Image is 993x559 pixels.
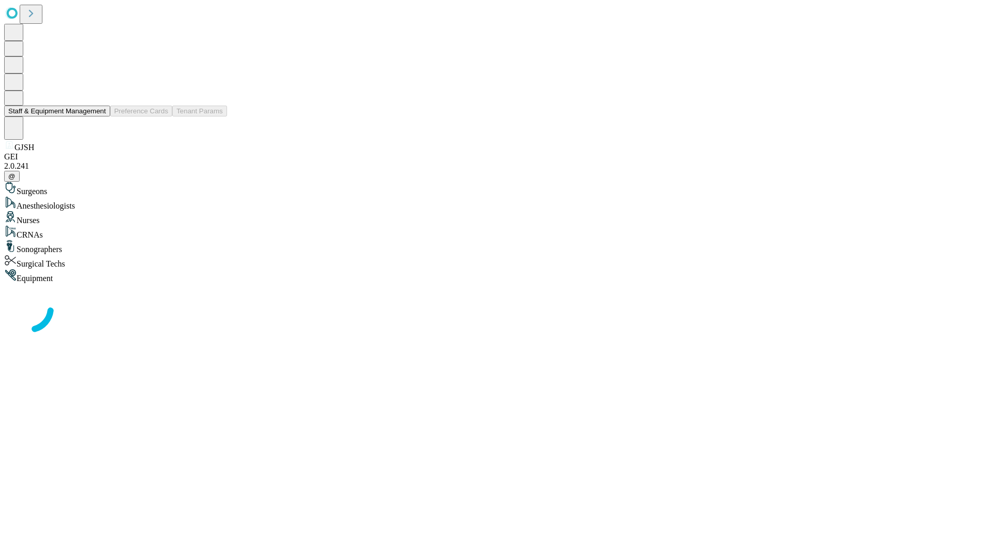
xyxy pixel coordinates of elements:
[4,152,989,161] div: GEI
[4,161,989,171] div: 2.0.241
[4,171,20,182] button: @
[4,225,989,240] div: CRNAs
[4,182,989,196] div: Surgeons
[172,106,227,116] button: Tenant Params
[4,106,110,116] button: Staff & Equipment Management
[14,143,34,152] span: GJSH
[4,254,989,269] div: Surgical Techs
[4,211,989,225] div: Nurses
[8,172,16,180] span: @
[4,240,989,254] div: Sonographers
[4,196,989,211] div: Anesthesiologists
[4,269,989,283] div: Equipment
[110,106,172,116] button: Preference Cards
